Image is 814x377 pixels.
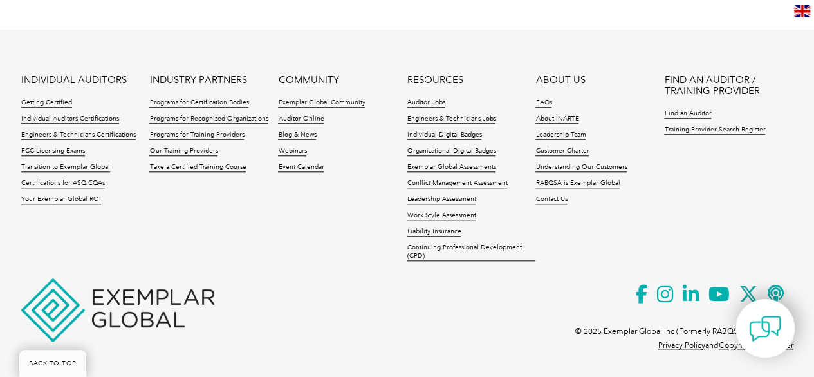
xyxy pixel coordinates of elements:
a: Transition to Exemplar Global [21,163,110,172]
a: Training Provider Search Register [664,126,765,135]
a: INDIVIDUAL AUDITORS [21,75,127,86]
a: Work Style Assessment [407,211,476,220]
a: Programs for Certification Bodies [149,99,248,108]
a: FIND AN AUDITOR / TRAINING PROVIDER [664,75,793,97]
a: Continuing Professional Development (CPD) [407,244,535,261]
a: Understanding Our Customers [535,163,627,172]
a: Find an Auditor [664,110,711,119]
a: COMMUNITY [278,75,338,86]
a: Auditor Online [278,115,324,124]
a: INDUSTRY PARTNERS [149,75,246,86]
p: and [658,338,793,353]
a: RABQSA is Exemplar Global [535,179,620,188]
a: Conflict Management Assessment [407,179,507,188]
a: FAQs [535,99,551,108]
a: Programs for Training Providers [149,131,244,140]
a: Liability Insurance [407,227,461,237]
a: Take a Certified Training Course [149,163,246,172]
a: Individual Auditors Certifications [21,115,119,124]
img: en [794,5,810,17]
a: BACK TO TOP [19,350,86,377]
a: Copyright Disclaimer [719,341,793,350]
a: Leadership Assessment [407,195,476,204]
a: RESOURCES [407,75,463,86]
a: Webinars [278,147,306,156]
a: Blog & News [278,131,316,140]
a: Auditor Jobs [407,99,445,108]
a: Engineers & Technicians Certifications [21,131,136,140]
a: Leadership Team [535,131,586,140]
a: Organizational Digital Badges [407,147,495,156]
a: Your Exemplar Global ROI [21,195,101,204]
a: Engineers & Technicians Jobs [407,115,495,124]
img: contact-chat.png [749,313,781,345]
a: Exemplar Global Assessments [407,163,495,172]
a: Customer Charter [535,147,589,156]
a: Our Training Providers [149,147,217,156]
a: Exemplar Global Community [278,99,365,108]
a: ABOUT US [535,75,585,86]
a: About iNARTE [535,115,578,124]
img: Exemplar Global [21,278,214,342]
a: Certifications for ASQ CQAs [21,179,105,188]
a: Getting Certified [21,99,72,108]
a: Individual Digital Badges [407,131,481,140]
a: Event Calendar [278,163,324,172]
p: © 2025 Exemplar Global Inc (Formerly RABQSA International). [575,324,793,338]
a: Programs for Recognized Organizations [149,115,268,124]
a: Contact Us [535,195,567,204]
a: FCC Licensing Exams [21,147,85,156]
a: Privacy Policy [658,341,705,350]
